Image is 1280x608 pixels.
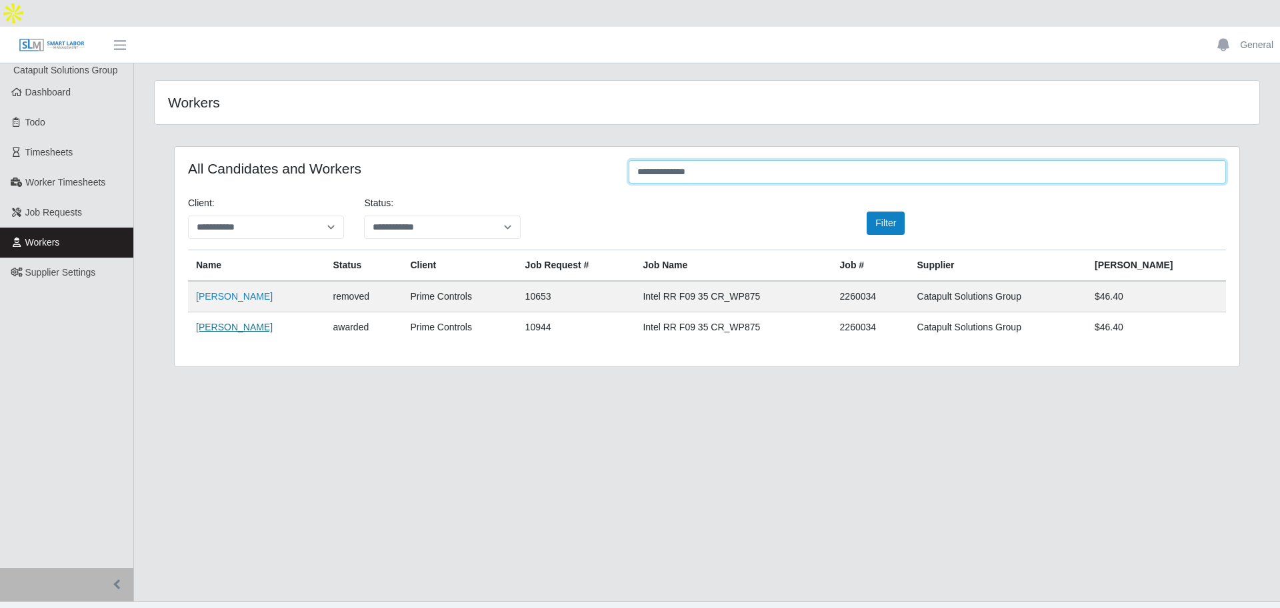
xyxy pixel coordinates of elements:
[402,281,517,312] td: Prime Controls
[832,281,909,312] td: 2260034
[635,312,831,343] td: Intel RR F09 35 CR_WP875
[196,291,273,302] a: [PERSON_NAME]
[909,281,1087,312] td: Catapult Solutions Group
[25,147,73,158] span: Timesheets
[402,250,517,282] th: Client
[517,312,635,343] td: 10944
[25,177,105,188] span: Worker Timesheets
[19,38,85,53] img: SLM Logo
[1087,281,1226,312] td: $46.40
[25,207,83,218] span: Job Requests
[635,250,831,282] th: Job Name
[13,65,117,75] span: Catapult Solutions Group
[325,250,403,282] th: Status
[188,250,325,282] th: Name
[188,160,609,177] h4: All Candidates and Workers
[25,87,71,97] span: Dashboard
[1240,38,1273,52] a: General
[517,281,635,312] td: 10653
[832,312,909,343] td: 2260034
[832,250,909,282] th: Job #
[25,237,60,248] span: Workers
[325,281,403,312] td: removed
[1087,312,1226,343] td: $46.40
[517,250,635,282] th: Job Request #
[909,250,1087,282] th: Supplier
[196,322,273,332] a: [PERSON_NAME]
[635,281,831,312] td: Intel RR F09 35 CR_WP875
[168,94,605,111] h4: Workers
[325,312,403,343] td: awarded
[909,312,1087,343] td: Catapult Solutions Group
[1087,250,1226,282] th: [PERSON_NAME]
[25,117,45,127] span: Todo
[188,196,215,210] label: Client:
[867,212,905,235] button: Filter
[364,196,393,210] label: Status:
[25,267,96,278] span: Supplier Settings
[402,312,517,343] td: Prime Controls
